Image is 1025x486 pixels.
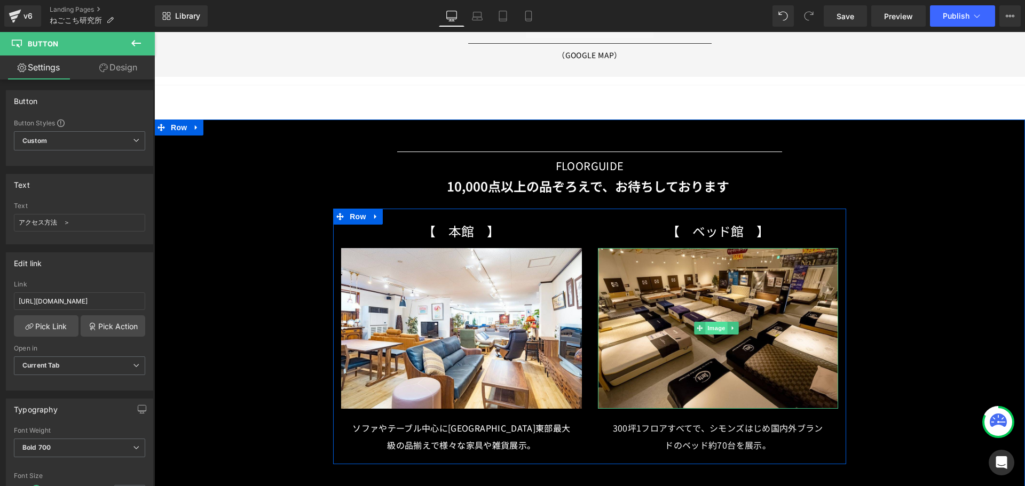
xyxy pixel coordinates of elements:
[269,189,307,208] span: 【 本
[14,118,145,127] div: Button Styles
[512,189,615,208] span: 【 ベッド館 】
[50,5,155,14] a: Landing Pages
[999,5,1021,27] button: More
[14,87,35,103] span: Row
[21,9,35,23] div: v6
[14,399,58,414] div: Typography
[14,202,145,210] div: Text
[14,281,145,288] div: Link
[22,361,60,369] b: Current Tab
[837,11,854,22] span: Save
[464,5,490,27] a: Laptop
[14,345,145,352] div: Open in
[14,174,30,189] div: Text
[50,16,102,25] span: ねごこち研究所
[81,315,145,337] a: Pick Action
[14,472,145,480] div: Font Size
[22,137,47,146] b: Custom
[293,145,575,163] span: 10,000点以上の品ぞろえで、お待ちしております
[439,5,464,27] a: Desktop
[551,290,574,302] span: Image
[131,17,740,29] p: （GOOGLE MAP）
[930,5,995,27] button: Publish
[871,5,926,27] a: Preview
[490,5,516,27] a: Tablet
[437,126,470,141] span: GUIDE
[198,389,416,419] span: ソファやテーブル中心に[GEOGRAPHIC_DATA]東部最大級の品揃えで様々な家具や雑貨展示。
[35,87,49,103] a: Expand / Collapse
[401,126,437,141] span: FLOOR
[516,5,541,27] a: Mobile
[459,389,669,419] span: 300坪1フロアすべてで、シモンズはじめ国内外ブランドのベッド約70台を展示。
[22,443,51,451] b: Bold 700
[193,177,214,193] span: Row
[14,427,145,434] div: Font Weight
[14,292,145,310] input: https://your-shop.myshopify.com
[28,39,58,48] span: Button
[14,91,37,106] div: Button
[175,11,200,21] span: Library
[772,5,794,27] button: Undo
[989,450,1014,475] div: Open Intercom Messenger
[798,5,819,27] button: Redo
[80,55,157,79] a: Design
[884,11,913,22] span: Preview
[4,5,41,27] a: v6
[14,253,42,268] div: Edit link
[307,189,345,208] span: 館 】
[155,5,208,27] a: New Library
[14,315,78,337] a: Pick Link
[215,177,228,193] a: Expand / Collapse
[573,290,585,302] a: Expand / Collapse
[943,12,969,20] span: Publish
